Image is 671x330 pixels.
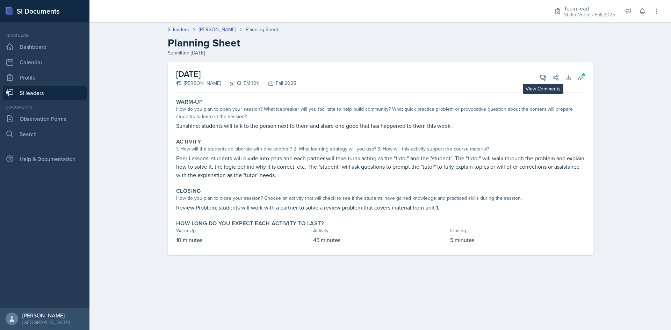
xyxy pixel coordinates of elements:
[176,138,201,145] label: Activity
[176,195,584,202] div: How do you plan to close your session? Choose an activity that will check to see if the students ...
[246,26,278,33] div: Planning Sheet
[260,80,296,87] div: Fall 2025
[176,68,296,80] h2: [DATE]
[3,71,87,85] a: Profile
[168,49,593,57] div: Submitted [DATE]
[176,203,584,212] p: Review Problem: students will work with a partner to solve a review problem that covers material ...
[313,227,447,234] div: Activity
[176,227,310,234] div: Warm-Up
[199,26,236,33] a: [PERSON_NAME]
[221,80,260,87] div: CHEM 1211
[3,104,87,110] div: Documents
[176,188,201,195] label: Closing
[450,227,584,234] div: Closing
[176,154,584,179] p: Peer Lessons: students will divide into pairs and each partner will take turns acting as the "tut...
[313,236,447,244] p: 45 minutes
[168,37,593,49] h2: Planning Sheet
[176,105,584,120] div: How do you plan to open your session? What icebreaker will you facilitate to help build community...
[22,312,70,319] div: [PERSON_NAME]
[168,26,189,33] a: Si leaders
[3,152,87,166] div: Help & Documentation
[176,220,324,227] label: How long do you expect each activity to last?
[3,112,87,126] a: Observation Forms
[564,11,615,19] div: SI-der Verse / Fall 2025
[3,127,87,141] a: Search
[176,80,221,87] div: [PERSON_NAME]
[3,86,87,100] a: Si leaders
[3,40,87,54] a: Dashboard
[176,98,203,105] label: Warm-Up
[564,4,615,13] div: Team lead
[450,236,584,244] p: 5 minutes
[3,55,87,69] a: Calendar
[22,319,70,326] div: [GEOGRAPHIC_DATA]
[537,71,549,84] button: View Comments
[3,32,87,38] div: Team lead
[176,122,584,130] p: Sunshine: students will talk to the person next to them and share one good that has happened to t...
[176,236,310,244] p: 10 minutes
[176,145,584,153] div: 1. How will the students collaborate with one another? 2. What learning strategy will you use? 3....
